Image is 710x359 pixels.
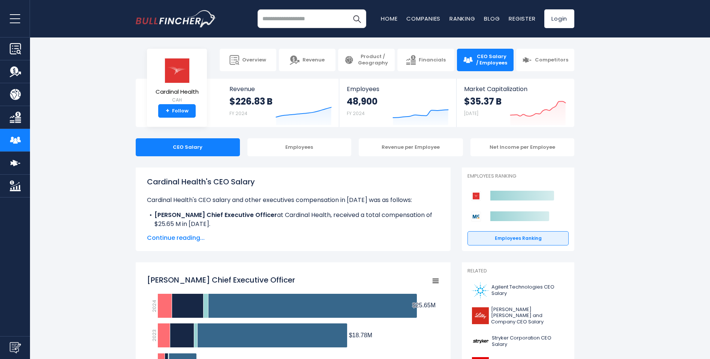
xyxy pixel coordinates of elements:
span: Market Capitalization [464,85,566,93]
span: Product / Geography [357,54,389,66]
span: Competitors [535,57,568,63]
a: Login [544,9,574,28]
small: [DATE] [464,110,478,117]
img: McKesson Corporation competitors logo [471,212,481,221]
b: [PERSON_NAME] Chief Executive Officer [154,211,277,219]
div: Revenue per Employee [359,138,463,156]
a: Employees Ranking [467,231,569,245]
strong: 48,900 [347,96,377,107]
p: Cardinal Health's CEO salary and other executives compensation in [DATE] was as follows: [147,196,439,205]
a: Product / Geography [338,49,395,71]
tspan: $18.78M [349,332,372,338]
a: Overview [220,49,276,71]
a: Revenue [279,49,336,71]
a: Stryker Corporation CEO Salary [467,331,569,352]
strong: $35.37 B [464,96,502,107]
small: FY 2024 [347,110,365,117]
span: Continue reading... [147,233,439,242]
span: CEO Salary / Employees [476,54,508,66]
span: Employees [347,85,448,93]
li: at Cardinal Health, received a total compensation of $25.65 M in [DATE]. [147,211,439,229]
span: Revenue [303,57,325,63]
a: Home [381,15,397,22]
a: Competitors [516,49,574,71]
span: Revenue [229,85,332,93]
a: Cardinal Health CAH [155,58,199,105]
h1: Cardinal Health's CEO Salary [147,176,439,187]
span: Overview [242,57,266,63]
div: Net Income per Employee [470,138,575,156]
a: +Follow [158,104,196,118]
span: Cardinal Health [156,89,199,95]
tspan: $25.65M [412,302,436,308]
img: A logo [472,282,489,299]
a: Market Capitalization $35.37 B [DATE] [457,79,574,127]
a: Employees 48,900 FY 2024 [339,79,456,127]
a: Financials [397,49,454,71]
a: CEO Salary / Employees [457,49,514,71]
div: CEO Salary [136,138,240,156]
button: Search [348,9,366,28]
a: [PERSON_NAME] [PERSON_NAME] and Company CEO Salary [467,305,569,328]
span: [PERSON_NAME] [PERSON_NAME] and Company CEO Salary [491,307,564,326]
small: CAH [156,97,199,103]
p: Employees Ranking [467,173,569,179]
small: FY 2024 [229,110,247,117]
strong: $226.83 B [229,96,273,107]
span: Agilent Technologies CEO Salary [491,284,564,297]
img: Cardinal Health competitors logo [471,191,481,201]
div: Employees [247,138,352,156]
tspan: [PERSON_NAME] Chief Executive Officer [147,275,295,285]
a: Revenue $226.83 B FY 2024 [222,79,339,127]
a: Blog [484,15,500,22]
text: 2023 [151,329,158,341]
a: Agilent Technologies CEO Salary [467,280,569,301]
span: Stryker Corporation CEO Salary [492,335,564,348]
strong: + [166,108,169,114]
img: LLY logo [472,307,489,324]
p: Related [467,268,569,274]
a: Go to homepage [136,10,216,27]
a: Ranking [449,15,475,22]
text: 2024 [151,300,158,312]
span: Financials [419,57,446,63]
img: bullfincher logo [136,10,216,27]
a: Register [509,15,535,22]
a: Companies [406,15,440,22]
img: SYK logo [472,333,490,350]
